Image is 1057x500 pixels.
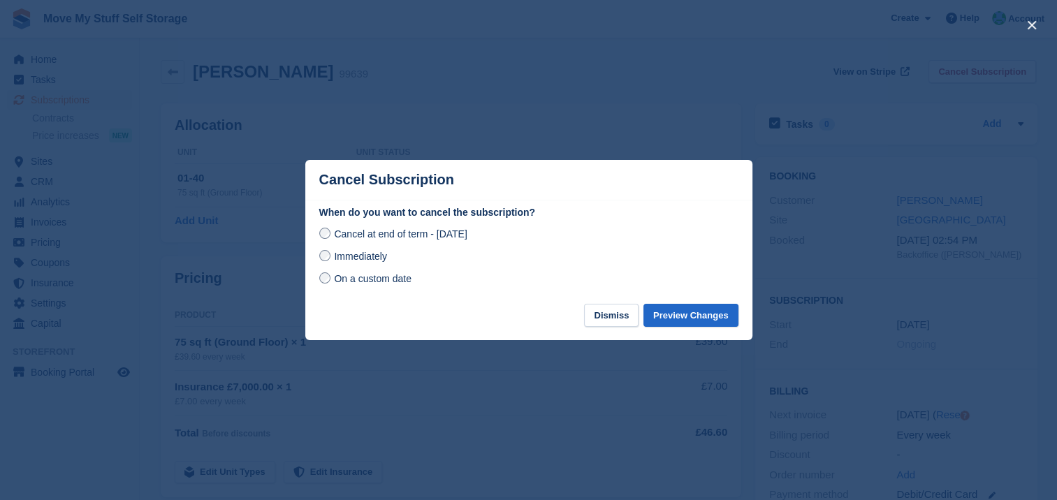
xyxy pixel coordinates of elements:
input: Cancel at end of term - [DATE] [319,228,330,239]
span: On a custom date [334,273,411,284]
span: Immediately [334,251,386,262]
button: Preview Changes [643,304,738,327]
p: Cancel Subscription [319,172,454,188]
input: Immediately [319,250,330,261]
span: Cancel at end of term - [DATE] [334,228,467,240]
button: Dismiss [584,304,639,327]
input: On a custom date [319,272,330,284]
label: When do you want to cancel the subscription? [319,205,738,220]
button: close [1021,14,1043,36]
